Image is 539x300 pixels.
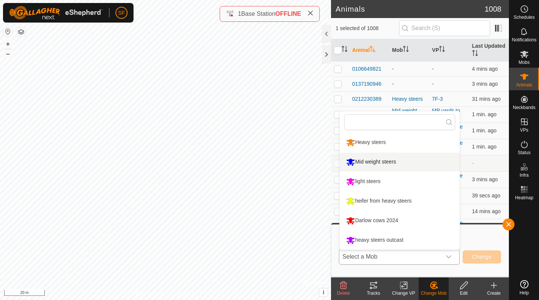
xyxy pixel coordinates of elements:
span: - [472,160,474,166]
div: Change VP [389,290,419,297]
span: SF [118,9,125,17]
th: VP [429,39,469,62]
li: heifer from heavy steers [340,192,460,211]
img: Gallagher Logo [9,6,103,20]
a: 7F-3 [432,96,443,102]
ul: Option List [340,133,460,250]
li: Mid weight steers [340,153,460,171]
button: Reset Map [3,27,12,36]
span: 0137190946 [352,80,381,88]
div: - [392,80,426,88]
span: Base Station [241,11,275,17]
span: Status [518,150,530,155]
li: heavy steers outcast [340,231,460,250]
app-display-virtual-paddock-transition: - [432,66,434,72]
span: Select a Mob [339,249,441,264]
span: 0212230389 [352,95,381,103]
div: Create [479,290,509,297]
div: Mid weight steers [344,156,398,168]
a: Help [509,277,539,298]
p-sorticon: Activate to sort [439,47,445,53]
button: Change [463,250,501,264]
span: Notifications [512,38,536,42]
div: Mid weight steers [392,107,426,123]
div: - [392,65,426,73]
p-sorticon: Activate to sort [472,51,478,57]
span: VPs [520,128,528,132]
span: 1008 [485,3,502,15]
span: Delete [337,291,350,296]
span: i [323,289,324,295]
button: i [319,288,328,297]
th: Last Updated [469,39,509,62]
div: Heavy steers [392,95,426,103]
div: light steers [344,175,383,188]
span: 12 Aug 2025 at 12:15 pm [472,208,501,214]
th: Mob [389,39,429,62]
span: Animals [516,83,532,87]
div: Tracks [358,290,389,297]
div: heavy steers outcast [344,234,405,247]
button: – [3,49,12,58]
button: + [3,39,12,48]
div: Edit [449,290,479,297]
div: Heavy steers [344,136,388,149]
span: Heatmap [515,195,533,200]
input: Search (S) [399,20,490,36]
a: Contact Us [173,290,195,297]
app-display-virtual-paddock-transition: - [432,81,434,87]
div: Change Mob [419,290,449,297]
span: 1 [238,11,241,17]
span: Infra [519,173,528,177]
span: Change [472,254,492,260]
div: dropdown trigger [441,249,456,264]
p-sorticon: Activate to sort [342,47,348,53]
p-sorticon: Activate to sort [403,47,409,53]
span: Neckbands [513,105,535,110]
span: OFFLINE [275,11,301,17]
a: MP yards to MP South [432,108,460,121]
span: 1 selected of 1008 [336,24,399,32]
li: Heavy steers [340,133,460,152]
span: 12 Aug 2025 at 12:29 pm [472,192,501,198]
span: 12 Aug 2025 at 12:25 pm [472,81,498,87]
span: 12 Aug 2025 at 12:28 pm [472,144,496,150]
span: Schedules [513,15,534,20]
li: Darlow cows 2024 [340,211,460,230]
li: light steers [340,172,460,191]
span: Help [519,291,529,295]
span: 12 Aug 2025 at 12:26 pm [472,176,498,182]
span: Mobs [519,60,530,65]
p-sorticon: Activate to sort [370,47,376,53]
th: Animal [349,39,389,62]
h2: Animals [336,5,484,14]
button: Map Layers [17,27,26,36]
span: 12 Aug 2025 at 12:25 pm [472,66,498,72]
span: 0106649821 [352,65,381,73]
a: Privacy Policy [136,290,164,297]
span: 12 Aug 2025 at 11:58 am [472,96,501,102]
span: 12 Aug 2025 at 12:28 pm [472,127,496,133]
div: heifer from heavy steers [344,195,413,208]
span: 12 Aug 2025 at 12:28 pm [472,111,496,117]
div: Darlow cows 2024 [344,214,400,227]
